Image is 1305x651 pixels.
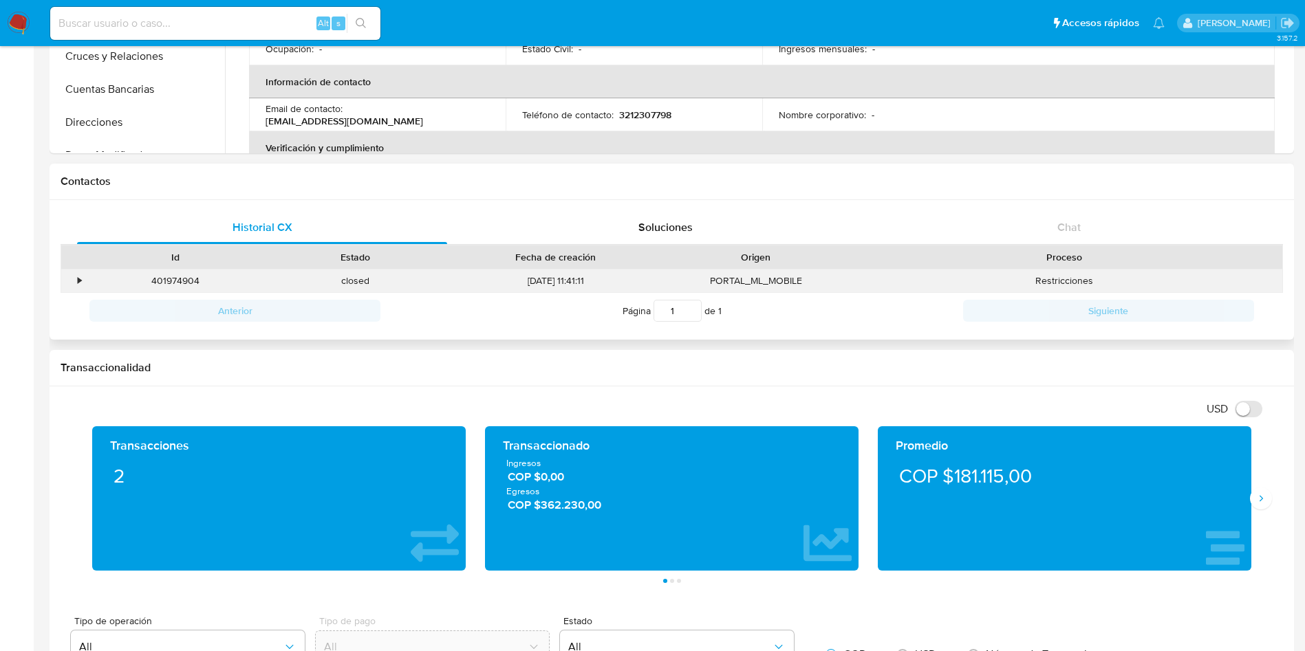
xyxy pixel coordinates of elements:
[53,106,225,139] button: Direcciones
[61,175,1283,188] h1: Contactos
[1057,219,1081,235] span: Chat
[249,131,1275,164] th: Verificación y cumplimiento
[89,300,380,322] button: Anterior
[846,269,1282,292] div: Restricciones
[446,269,666,292] div: [DATE] 11:41:11
[522,109,614,121] p: Teléfono de contacto :
[779,43,867,55] p: Ingresos mensuales :
[95,250,256,264] div: Id
[249,65,1275,98] th: Información de contacto
[963,300,1254,322] button: Siguiente
[1153,17,1165,29] a: Notificaciones
[638,219,693,235] span: Soluciones
[1062,16,1139,30] span: Accesos rápidos
[266,115,423,127] p: [EMAIL_ADDRESS][DOMAIN_NAME]
[619,109,671,121] p: 3212307798
[676,250,837,264] div: Origen
[50,14,380,32] input: Buscar usuario o caso...
[1277,32,1298,43] span: 3.157.2
[1198,16,1275,30] p: damian.rodriguez@mercadolibre.com
[53,73,225,106] button: Cuentas Bancarias
[455,250,656,264] div: Fecha de creación
[336,16,341,30] span: s
[53,40,225,73] button: Cruces y Relaciones
[53,139,225,172] button: Datos Modificados
[318,16,329,30] span: Alt
[872,109,874,121] p: -
[666,269,846,292] div: PORTAL_ML_MOBILE
[623,300,722,322] span: Página de
[61,361,1283,375] h1: Transaccionalidad
[718,304,722,318] span: 1
[856,250,1273,264] div: Proceso
[266,43,314,55] p: Ocupación :
[275,250,436,264] div: Estado
[779,109,866,121] p: Nombre corporativo :
[78,274,81,287] div: •
[1280,16,1295,30] a: Salir
[233,219,292,235] span: Historial CX
[522,43,573,55] p: Estado Civil :
[319,43,322,55] p: -
[347,14,375,33] button: search-icon
[266,102,343,115] p: Email de contacto :
[872,43,875,55] p: -
[85,269,266,292] div: 401974904
[579,43,581,55] p: -
[266,269,446,292] div: closed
